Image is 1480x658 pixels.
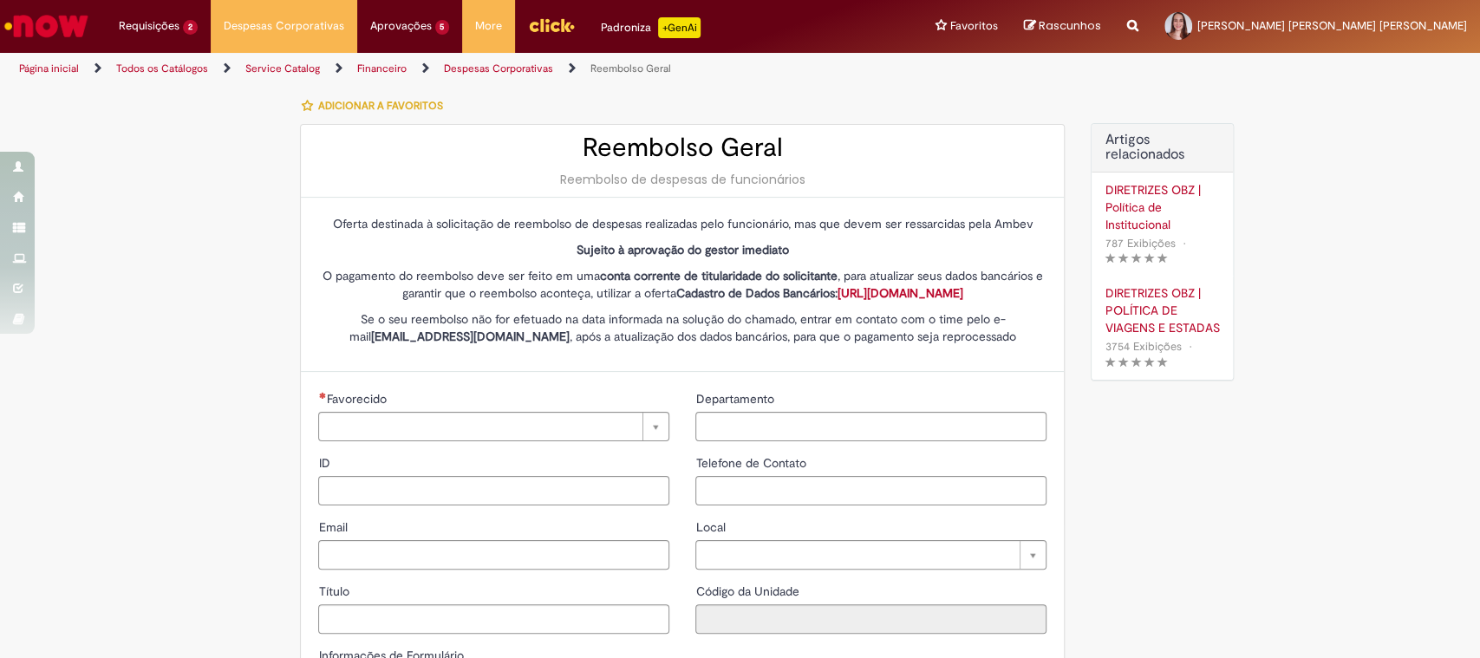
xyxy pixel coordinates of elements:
[318,476,669,505] input: ID
[695,540,1046,570] a: Limpar campo Local
[318,392,326,399] span: Necessários
[318,540,669,570] input: Email
[838,285,963,301] a: [URL][DOMAIN_NAME]
[695,583,802,599] span: Somente leitura - Código da Unidade
[1105,236,1175,251] span: 787 Exibições
[371,329,570,344] strong: [EMAIL_ADDRESS][DOMAIN_NAME]
[1105,181,1220,233] a: DIRETRIZES OBZ | Política de Institucional
[116,62,208,75] a: Todos os Catálogos
[2,9,91,43] img: ServiceNow
[370,17,432,35] span: Aprovações
[318,604,669,634] input: Título
[326,391,389,407] span: Necessários - Favorecido
[1178,231,1189,255] span: •
[317,99,442,113] span: Adicionar a Favoritos
[1039,17,1101,34] span: Rascunhos
[318,519,350,535] span: Email
[695,583,802,600] label: Somente leitura - Código da Unidade
[695,519,728,535] span: Local
[1197,18,1467,33] span: [PERSON_NAME] [PERSON_NAME] [PERSON_NAME]
[119,17,179,35] span: Requisições
[224,17,344,35] span: Despesas Corporativas
[318,267,1046,302] p: O pagamento do reembolso deve ser feito em uma , para atualizar seus dados bancários e garantir q...
[676,285,963,301] strong: Cadastro de Dados Bancários:
[601,17,701,38] div: Padroniza
[19,62,79,75] a: Página inicial
[245,62,320,75] a: Service Catalog
[475,17,502,35] span: More
[590,62,671,75] a: Reembolso Geral
[1105,339,1181,354] span: 3754 Exibições
[695,476,1046,505] input: Telefone de Contato
[318,134,1046,162] h2: Reembolso Geral
[950,17,998,35] span: Favoritos
[528,12,575,38] img: click_logo_yellow_360x200.png
[695,391,777,407] span: Departamento
[577,242,789,257] strong: Sujeito à aprovação do gestor imediato
[444,62,553,75] a: Despesas Corporativas
[318,310,1046,345] p: Se o seu reembolso não for efetuado na data informada na solução do chamado, entrar em contato co...
[695,604,1046,634] input: Código da Unidade
[318,583,352,599] span: Título
[13,53,974,85] ul: Trilhas de página
[695,412,1046,441] input: Departamento
[435,20,450,35] span: 5
[658,17,701,38] p: +GenAi
[1024,18,1101,35] a: Rascunhos
[183,20,198,35] span: 2
[318,412,669,441] a: Limpar campo Favorecido
[1184,335,1195,358] span: •
[300,88,452,124] button: Adicionar a Favoritos
[1105,133,1220,163] h3: Artigos relacionados
[318,455,333,471] span: ID
[1105,284,1220,336] a: DIRETRIZES OBZ | POLÍTICA DE VIAGENS E ESTADAS
[357,62,407,75] a: Financeiro
[695,455,809,471] span: Telefone de Contato
[600,268,838,283] strong: conta corrente de titularidade do solicitante
[318,171,1046,188] div: Reembolso de despesas de funcionários
[318,215,1046,232] p: Oferta destinada à solicitação de reembolso de despesas realizadas pelo funcionário, mas que deve...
